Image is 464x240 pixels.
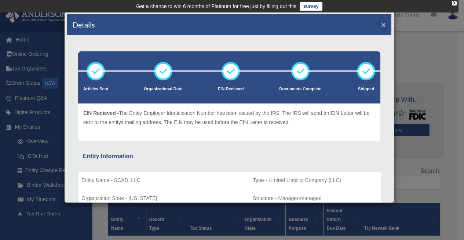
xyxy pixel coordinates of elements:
p: Articles Sent [83,86,108,93]
span: EIN Recieved - [83,110,119,116]
h4: Details [73,19,95,30]
p: Documents Complete [279,86,321,93]
p: Entity Name - SCAD, LLC [81,176,245,185]
a: survey [300,2,322,11]
p: The Entity Employer Identification Number has been issued by the IRS. The IRS will send an EIN Le... [83,109,375,127]
div: Entity Information [83,151,376,161]
p: Type - Limited Liability Company (LLC) [253,176,377,185]
div: Get a chance to win 6 months of Platinum for free just by filling out this [136,2,296,11]
p: Structure - Manager-managed [253,194,377,203]
p: Organization State - [US_STATE] [81,194,245,203]
p: EIN Recieved [218,86,244,93]
div: close [452,1,457,6]
p: Organizational Date [144,86,182,93]
button: × [381,21,386,28]
p: Shipped [357,86,375,93]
